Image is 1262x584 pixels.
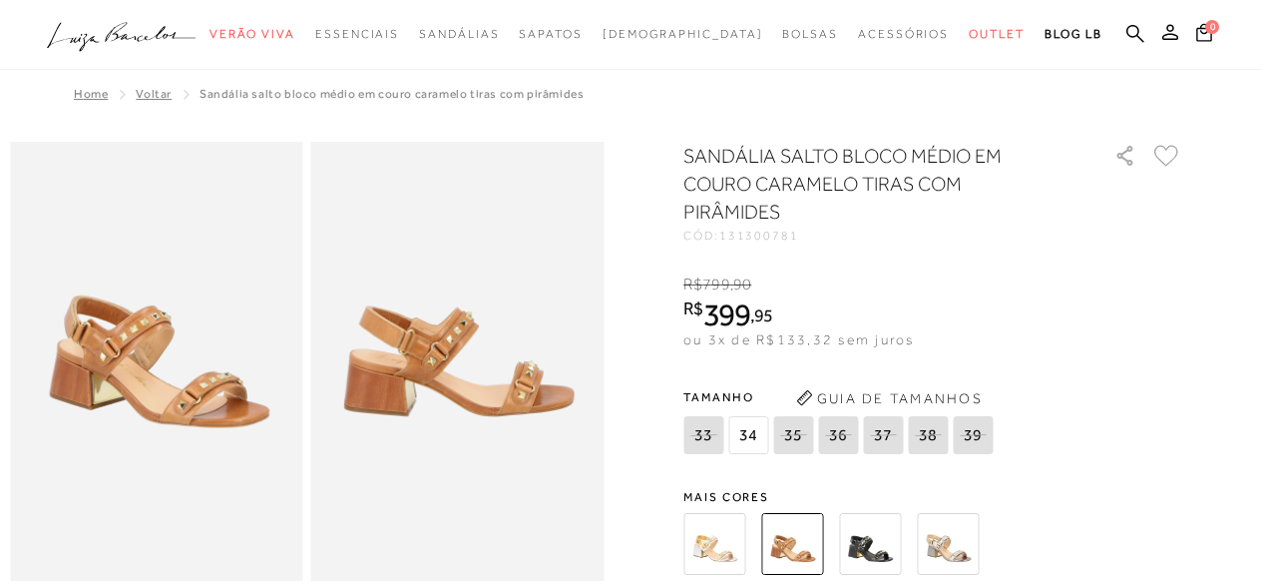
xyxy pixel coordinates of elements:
[136,87,172,101] a: Voltar
[1045,16,1102,53] a: BLOG LB
[419,27,499,41] span: Sandálias
[210,16,295,53] a: categoryNavScreenReaderText
[863,416,903,454] span: 37
[789,382,989,414] button: Guia de Tamanhos
[519,16,582,53] a: categoryNavScreenReaderText
[858,27,949,41] span: Acessórios
[683,142,1057,226] h1: SANDÁLIA SALTO BLOCO MÉDIO EM COURO CARAMELO TIRAS COM PIRÂMIDES
[750,306,773,324] i: ,
[782,27,838,41] span: Bolsas
[683,382,998,412] span: Tamanho
[1045,27,1102,41] span: BLOG LB
[908,416,948,454] span: 38
[311,142,605,581] img: image
[519,27,582,41] span: Sapatos
[733,276,751,293] span: 90
[728,416,768,454] span: 34
[969,27,1025,41] span: Outlet
[1205,20,1219,34] span: 0
[719,229,799,243] span: 131300781
[917,513,979,575] img: SANDÁLIA SALTO BLOCO MÉDIO EM METALIZADO CHUMBO TIRAS COM PIRÂMIDES
[315,27,399,41] span: Essenciais
[683,491,1182,503] span: Mais cores
[683,513,745,575] img: SANDÁLIA DE SALTO BLOCO MÉDIO EM METALIZADO PRATA COM REBITES
[858,16,949,53] a: categoryNavScreenReaderText
[730,276,752,293] i: ,
[10,142,303,581] img: image
[683,331,914,347] span: ou 3x de R$133,32 sem juros
[782,16,838,53] a: categoryNavScreenReaderText
[969,16,1025,53] a: categoryNavScreenReaderText
[315,16,399,53] a: categoryNavScreenReaderText
[603,16,763,53] a: noSubCategoriesText
[703,296,750,332] span: 399
[74,87,108,101] a: Home
[1190,22,1218,49] button: 0
[683,230,1082,242] div: CÓD:
[839,513,901,575] img: SANDÁLIA SALTO BLOCO MÉDIO EM COURO PRETO TIRAS COM PIRÂMIDES
[419,16,499,53] a: categoryNavScreenReaderText
[683,276,702,293] i: R$
[683,299,703,317] i: R$
[210,27,295,41] span: Verão Viva
[683,416,723,454] span: 33
[200,87,584,101] span: SANDÁLIA SALTO BLOCO MÉDIO EM COURO CARAMELO TIRAS COM PIRÂMIDES
[818,416,858,454] span: 36
[761,513,823,575] img: SANDÁLIA SALTO BLOCO MÉDIO EM COURO CARAMELO TIRAS COM PIRÂMIDES
[953,416,993,454] span: 39
[754,304,773,325] span: 95
[773,416,813,454] span: 35
[603,27,763,41] span: [DEMOGRAPHIC_DATA]
[702,276,729,293] span: 799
